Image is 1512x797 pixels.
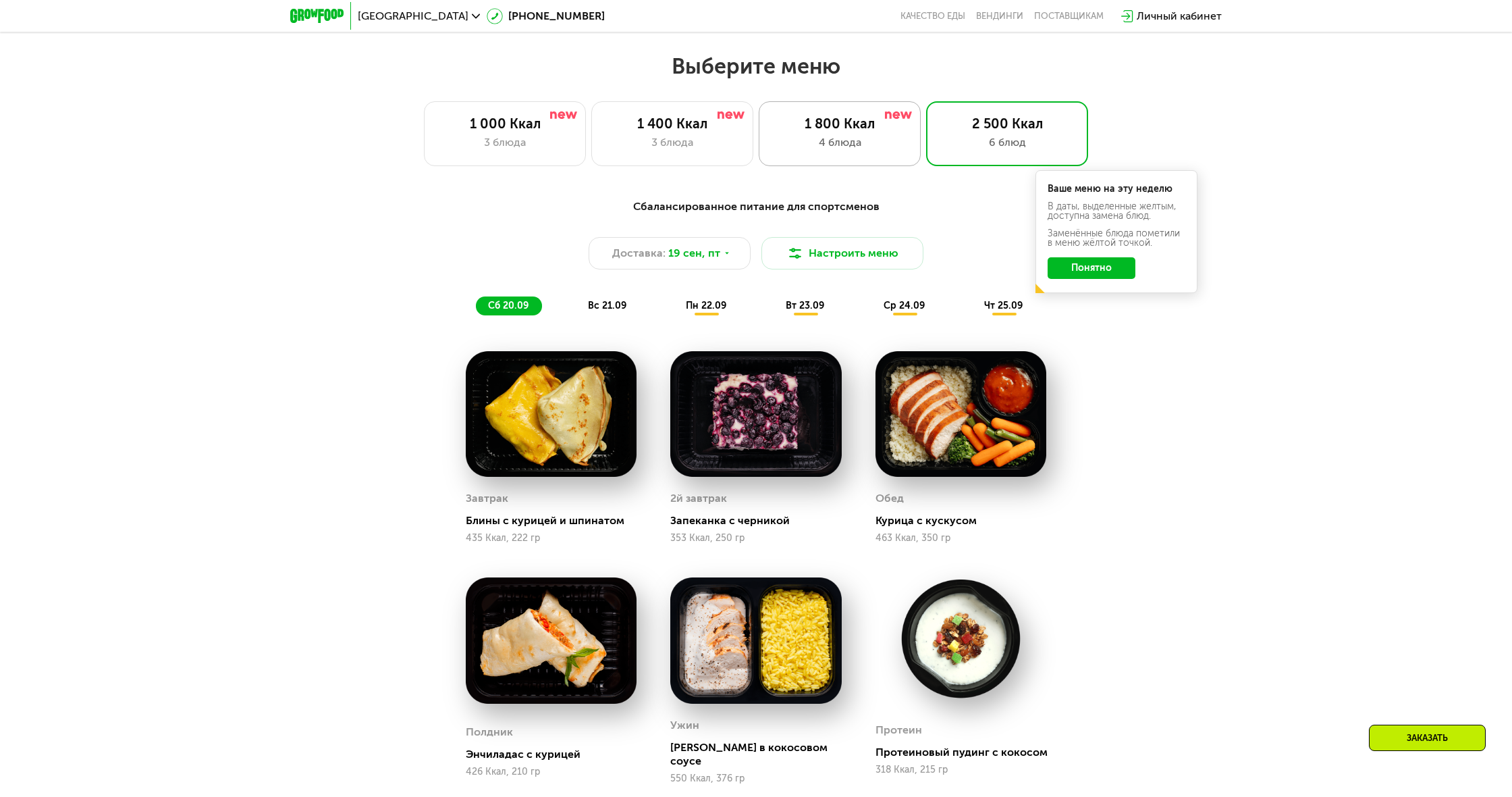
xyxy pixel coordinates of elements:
div: Завтрак [466,488,508,509]
span: сб 20.09 [488,300,529,311]
div: 2 500 Ккал [940,115,1074,132]
div: Обед [875,488,904,509]
div: 1 400 Ккал [605,115,739,132]
div: 318 Ккал, 215 гр [875,765,1046,775]
div: 4 блюда [773,134,907,151]
div: Энчиладас с курицей [466,748,647,761]
div: 550 Ккал, 376 гр [670,773,841,784]
div: 435 Ккал, 222 гр [466,533,637,544]
a: [PHONE_NUMBER] [487,8,605,24]
a: Качество еды [900,11,965,22]
div: Блины с курицей и шпинатом [466,514,647,528]
div: 3 блюда [605,134,739,151]
span: чт 25.09 [984,300,1023,311]
span: вс 21.09 [588,300,626,311]
div: 426 Ккал, 210 гр [466,767,637,777]
div: Протеиновый пудинг с кокосом [875,746,1057,759]
span: пн 22.09 [686,300,726,311]
div: 1 000 Ккал [438,115,572,132]
div: 1 800 Ккал [773,115,907,132]
span: вт 23.09 [786,300,824,311]
div: Заказать [1369,725,1486,751]
h2: Выберите меню [43,53,1469,80]
button: Понятно [1048,257,1135,279]
div: Личный кабинет [1137,8,1222,24]
div: Запеканка с черникой [670,514,852,528]
span: [GEOGRAPHIC_DATA] [358,11,468,22]
span: Доставка: [612,245,666,261]
div: Сбалансированное питание для спортсменов [356,199,1156,215]
div: Полдник [466,722,513,742]
span: 19 сен, пт [668,245,720,261]
div: 353 Ккал, 250 гр [670,533,841,544]
div: 2й завтрак [670,488,727,509]
div: Ваше меню на эту неделю [1048,184,1185,194]
div: 463 Ккал, 350 гр [875,533,1046,544]
div: 6 блюд [940,134,1074,151]
div: Ужин [670,715,699,736]
div: Заменённые блюда пометили в меню жёлтой точкой. [1048,229,1185,248]
div: В даты, выделенные желтым, доступна замена блюд. [1048,202,1185,221]
span: ср 24.09 [884,300,925,311]
button: Настроить меню [761,237,923,269]
div: поставщикам [1034,11,1104,22]
div: [PERSON_NAME] в кокосовом соусе [670,741,852,768]
div: 3 блюда [438,134,572,151]
div: Протеин [875,720,922,740]
a: Вендинги [976,11,1023,22]
div: Курица с кускусом [875,514,1057,528]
